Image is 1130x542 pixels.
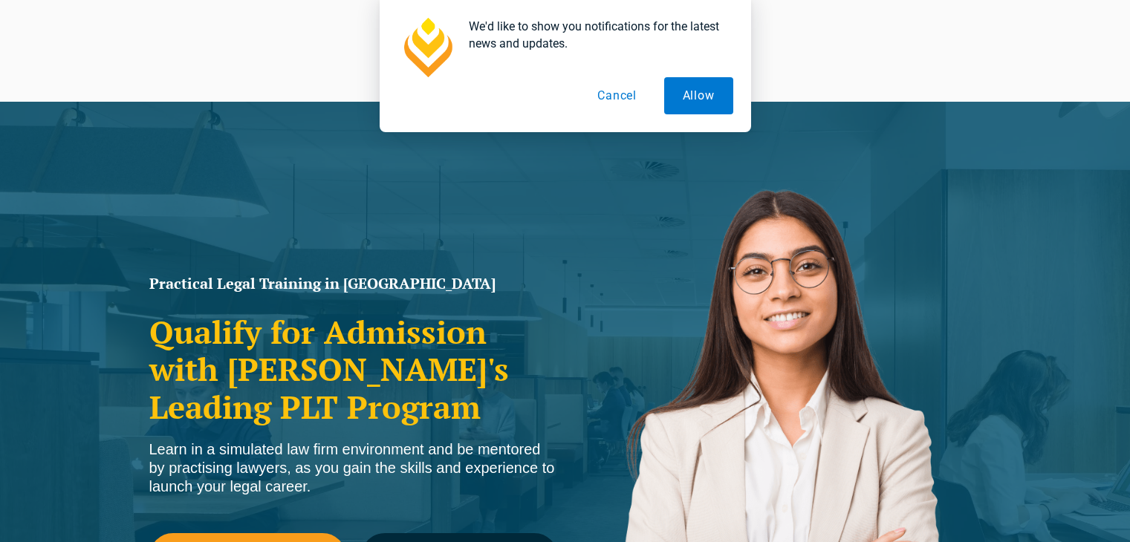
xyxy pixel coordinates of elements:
[149,276,558,291] h1: Practical Legal Training in [GEOGRAPHIC_DATA]
[664,77,733,114] button: Allow
[149,313,558,425] h2: Qualify for Admission with [PERSON_NAME]'s Leading PLT Program
[149,440,558,496] div: Learn in a simulated law firm environment and be mentored by practising lawyers, as you gain the ...
[397,18,457,77] img: notification icon
[457,18,733,52] div: We'd like to show you notifications for the latest news and updates.
[579,77,655,114] button: Cancel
